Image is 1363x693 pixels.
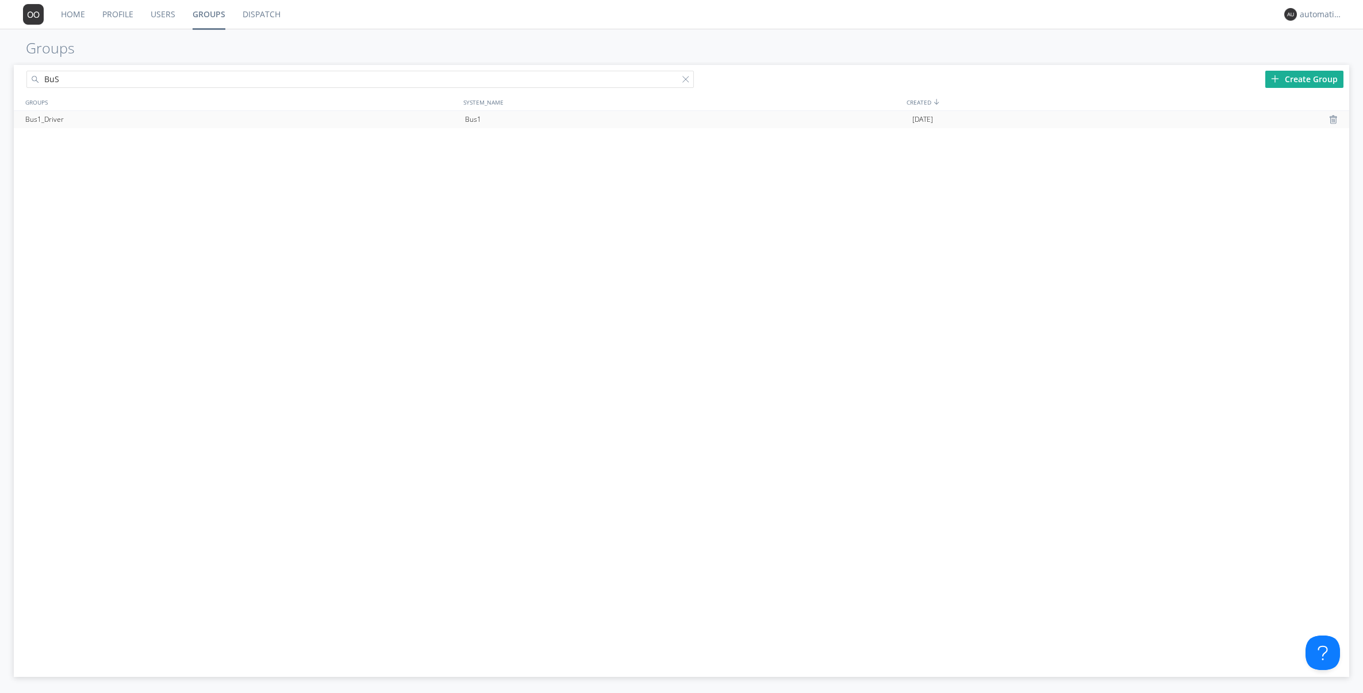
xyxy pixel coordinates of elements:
[1306,636,1340,670] iframe: Toggle Customer Support
[462,111,909,128] div: Bus1
[22,94,458,110] div: GROUPS
[1300,9,1343,20] div: automation+dispatcher0009
[904,94,1350,110] div: CREATED
[26,71,694,88] input: Search groups
[912,111,933,128] span: [DATE]
[1284,8,1297,21] img: 373638.png
[23,4,44,25] img: 373638.png
[1265,71,1343,88] div: Create Group
[1271,75,1279,83] img: plus.svg
[22,111,463,128] div: Bus1_Driver
[14,111,1350,128] a: Bus1_DriverBus1[DATE]
[460,94,904,110] div: SYSTEM_NAME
